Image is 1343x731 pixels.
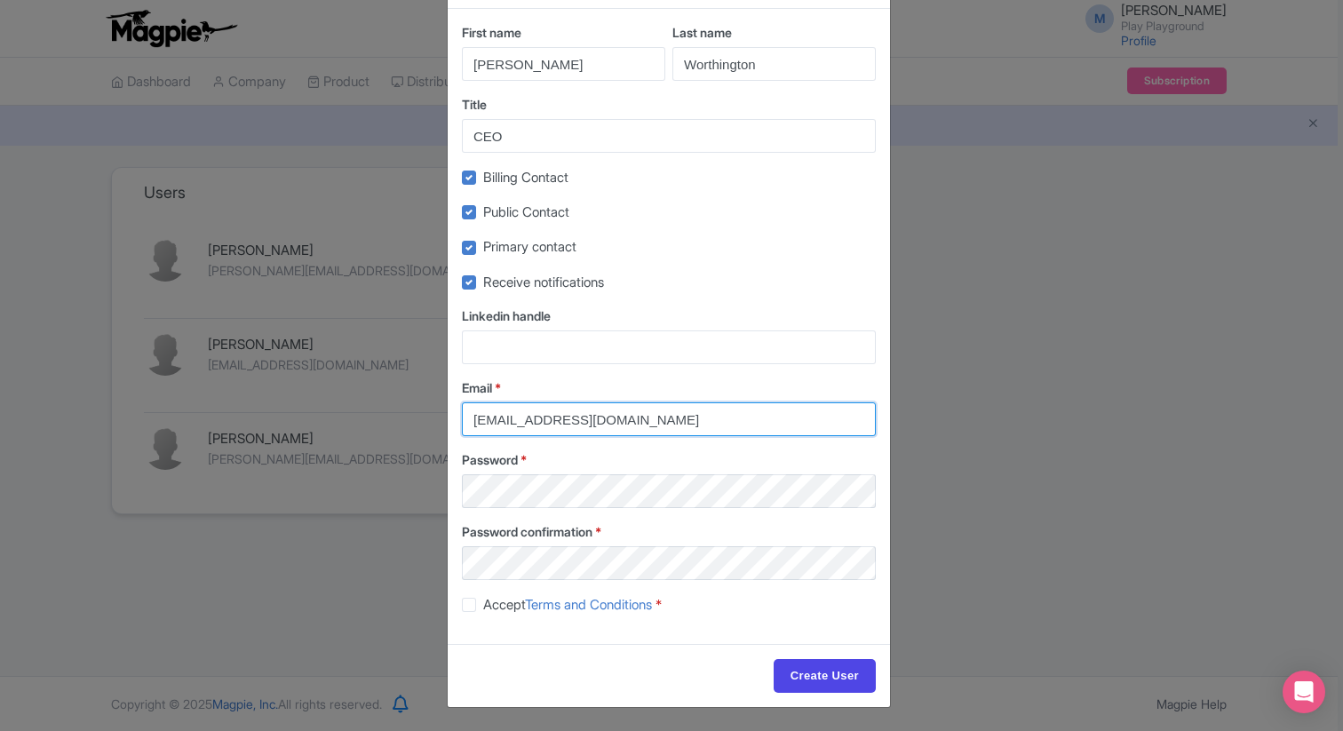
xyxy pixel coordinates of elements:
[462,97,487,112] span: Title
[525,596,652,613] a: Terms and Conditions
[483,274,604,290] span: Receive notifications
[483,596,652,613] span: Accept
[462,524,592,539] span: Password confirmation
[483,203,569,220] span: Public Contact
[672,25,732,40] span: Last name
[1283,671,1325,713] div: Open Intercom Messenger
[462,452,518,467] span: Password
[462,25,521,40] span: First name
[462,308,551,323] span: Linkedin handle
[483,238,576,255] span: Primary contact
[462,380,492,395] span: Email
[774,659,876,693] input: Create User
[483,169,568,186] span: Billing Contact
